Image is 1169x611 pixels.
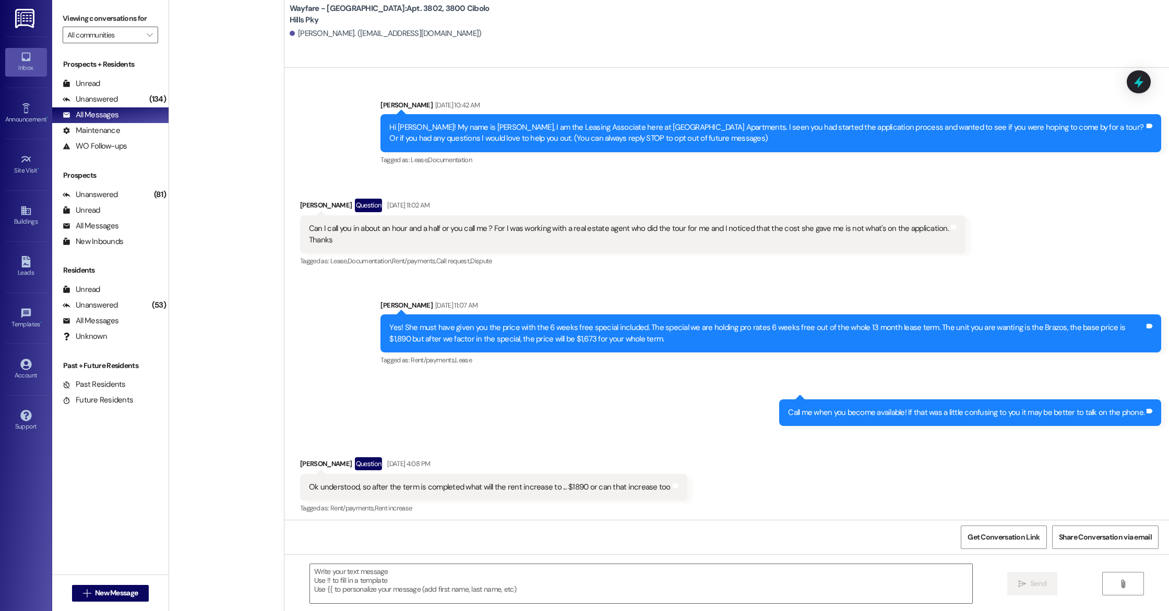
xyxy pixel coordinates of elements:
[380,352,1161,368] div: Tagged as:
[968,532,1040,543] span: Get Conversation Link
[1018,580,1026,588] i: 
[63,141,127,152] div: WO Follow-ups
[83,589,91,597] i: 
[63,125,120,136] div: Maintenance
[5,356,47,384] a: Account
[355,199,383,212] div: Question
[330,504,375,512] span: Rent/payments ,
[1007,572,1058,595] button: Send
[46,114,48,121] span: •
[290,3,498,26] b: Wayfare - [GEOGRAPHIC_DATA]: Apt. 3802, 3800 Cibolo Hills Pky
[5,304,47,333] a: Templates •
[63,236,123,247] div: New Inbounds
[95,588,138,598] span: New Message
[300,199,965,215] div: [PERSON_NAME]
[433,100,480,111] div: [DATE] 10:42 AM
[1030,578,1046,589] span: Send
[63,284,100,295] div: Unread
[72,585,149,602] button: New Message
[433,300,478,311] div: [DATE] 11:07 AM
[428,155,472,164] span: Documentation
[15,9,37,28] img: ResiDesk Logo
[309,482,671,493] div: Ok understood, so after the term is completed what will the rent increase to ... $1890 or can tha...
[411,155,428,164] span: Lease ,
[389,122,1144,144] div: Hi [PERSON_NAME]! My name is [PERSON_NAME], I am the Leasing Associate here at [GEOGRAPHIC_DATA] ...
[52,59,169,70] div: Prospects + Residents
[52,170,169,181] div: Prospects
[385,458,430,469] div: [DATE] 4:08 PM
[5,48,47,76] a: Inbox
[1052,526,1159,549] button: Share Conversation via email
[330,256,348,265] span: Lease ,
[63,78,100,89] div: Unread
[63,300,118,311] div: Unanswered
[380,300,1161,314] div: [PERSON_NAME]
[67,27,141,43] input: All communities
[63,205,100,216] div: Unread
[389,322,1144,345] div: Yes! She must have given you the price with the 6 weeks free special included. The special we are...
[63,10,158,27] label: Viewing conversations for
[392,256,436,265] span: Rent/payments ,
[52,360,169,371] div: Past + Future Residents
[290,28,482,39] div: [PERSON_NAME]. ([EMAIL_ADDRESS][DOMAIN_NAME])
[309,223,949,246] div: Can I call you in about an hour and a half or you call me ? For I was working with a real estate ...
[300,253,965,268] div: Tagged as:
[63,379,126,390] div: Past Residents
[40,319,42,326] span: •
[380,100,1161,114] div: [PERSON_NAME]
[63,94,118,105] div: Unanswered
[385,200,430,211] div: [DATE] 11:02 AM
[63,395,133,406] div: Future Residents
[63,221,118,231] div: All Messages
[5,253,47,281] a: Leads
[52,265,169,276] div: Residents
[5,151,47,179] a: Site Visit •
[411,356,455,364] span: Rent/payments ,
[380,152,1161,167] div: Tagged as:
[455,356,472,364] span: Lease
[147,91,169,107] div: (134)
[348,256,392,265] span: Documentation ,
[961,526,1046,549] button: Get Conversation Link
[1059,532,1152,543] span: Share Conversation via email
[375,504,412,512] span: Rent increase
[788,407,1144,418] div: Call me when you become available! If that was a little confusing to you it may be better to talk...
[63,331,107,342] div: Unknown
[300,500,687,516] div: Tagged as:
[63,109,118,120] div: All Messages
[1119,580,1127,588] i: 
[436,256,471,265] span: Call request ,
[5,407,47,435] a: Support
[151,187,169,203] div: (81)
[147,31,152,39] i: 
[300,457,687,474] div: [PERSON_NAME]
[63,315,118,326] div: All Messages
[470,256,492,265] span: Dispute
[38,165,39,173] span: •
[63,189,118,200] div: Unanswered
[355,457,383,470] div: Question
[149,297,169,313] div: (53)
[5,202,47,230] a: Buildings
